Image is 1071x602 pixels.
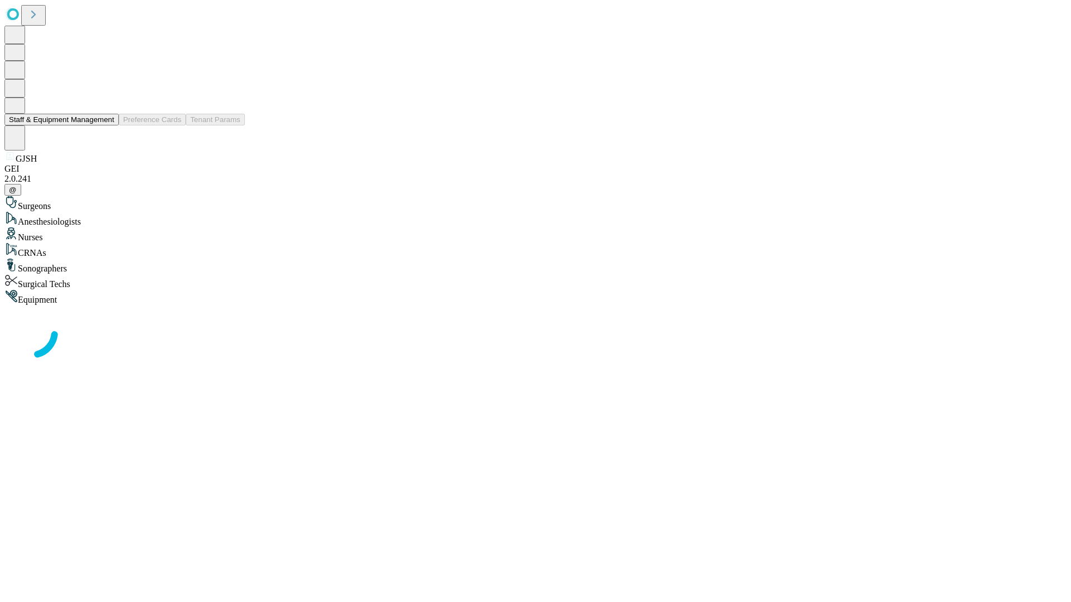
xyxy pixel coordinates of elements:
[4,258,1067,274] div: Sonographers
[4,211,1067,227] div: Anesthesiologists
[4,227,1067,242] div: Nurses
[4,174,1067,184] div: 2.0.241
[4,164,1067,174] div: GEI
[4,184,21,196] button: @
[16,154,37,163] span: GJSH
[9,186,17,194] span: @
[119,114,186,125] button: Preference Cards
[4,114,119,125] button: Staff & Equipment Management
[186,114,245,125] button: Tenant Params
[4,242,1067,258] div: CRNAs
[4,274,1067,289] div: Surgical Techs
[4,196,1067,211] div: Surgeons
[4,289,1067,305] div: Equipment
